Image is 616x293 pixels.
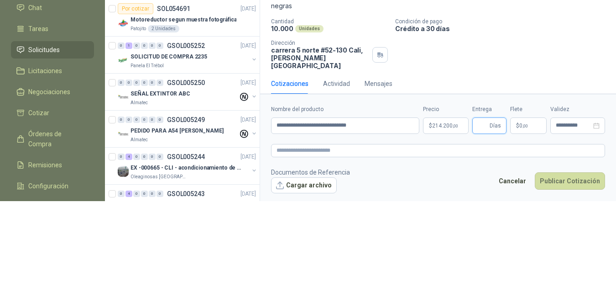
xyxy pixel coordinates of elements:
p: Documentos de Referencia [271,167,350,177]
div: 0 [118,80,125,86]
div: 0 [118,117,125,123]
span: ,00 [522,123,528,128]
div: 0 [118,191,125,197]
p: GSOL005244 [167,154,205,160]
label: Nombre del producto [271,105,419,114]
label: Flete [510,105,547,114]
a: Negociaciones [11,83,94,101]
p: [DATE] [240,5,256,13]
div: Cotizaciones [271,79,308,89]
div: 4 [125,191,132,197]
span: 214.200 [432,123,458,128]
p: GSOL005252 [167,43,205,49]
a: Licitaciones [11,62,94,80]
p: [DATE] [240,116,256,124]
span: Chat [28,3,42,13]
span: Tareas [28,24,48,34]
p: [DATE] [240,190,256,198]
div: 0 [118,154,125,160]
div: 0 [133,191,140,197]
label: Precio [423,105,469,114]
div: Unidades [295,25,324,32]
p: [DATE] [240,79,256,87]
div: 0 [157,191,163,197]
a: 0 1 0 0 0 0 GSOL005252[DATE] Company LogoSOLICITUD DE COMPRA 2235Panela El Trébol [118,40,258,69]
p: 10.000 [271,25,293,32]
div: 0 [149,191,156,197]
span: Cotizar [28,108,49,118]
p: EX -000664 - CLI - Elementos para instalacion de c [131,201,244,209]
div: 0 [149,80,156,86]
p: SOLICITUD DE COMPRA 2235 [131,53,207,61]
p: Almatec [131,136,148,144]
a: 0 4 0 0 0 0 GSOL005243[DATE] EX -000664 - CLI - Elementos para instalacion de c [118,188,258,218]
p: Patojito [131,25,146,32]
div: 0 [141,191,148,197]
span: 0 [519,123,528,128]
span: Solicitudes [28,45,60,55]
div: 0 [157,154,163,160]
span: Días [490,118,501,133]
div: Actividad [323,79,350,89]
span: ,00 [453,123,458,128]
img: Company Logo [118,129,129,140]
a: Cotizar [11,104,94,122]
img: Company Logo [118,18,129,29]
a: 0 0 0 0 0 0 GSOL005249[DATE] Company LogoPEDIDO PARA A54 [PERSON_NAME]Almatec [118,114,258,144]
p: [DATE] [240,42,256,50]
a: Tareas [11,20,94,37]
div: 0 [141,117,148,123]
p: SEÑAL EXTINTOR ABC [131,90,190,98]
p: SOL054691 [157,5,190,12]
div: 0 [157,117,163,123]
p: Cantidad [271,18,388,25]
button: Cargar archivo [271,177,337,194]
div: 0 [133,117,140,123]
div: 1 [125,43,132,49]
p: PEDIDO PARA A54 [PERSON_NAME] [131,127,224,135]
label: Validez [550,105,605,114]
div: Mensajes [365,79,392,89]
a: Órdenes de Compra [11,125,94,153]
div: 0 [141,80,148,86]
span: Licitaciones [28,66,62,76]
div: 2 Unidades [148,25,179,32]
span: $ [516,123,519,128]
div: Por cotizar [118,3,153,14]
span: Remisiones [28,160,62,170]
div: 0 [125,80,132,86]
a: 0 4 0 0 0 0 GSOL005244[DATE] Company LogoEX -000665 - CLI - acondicionamiento de caja paraOleagin... [118,151,258,181]
div: 0 [149,117,156,123]
p: $ 0,00 [510,117,547,134]
span: Configuración [28,181,68,191]
div: 0 [141,43,148,49]
div: 0 [118,43,125,49]
div: 0 [149,154,156,160]
div: 0 [157,43,163,49]
p: Panela El Trébol [131,62,164,69]
button: Publicar Cotización [535,172,605,190]
span: Negociaciones [28,87,70,97]
p: Crédito a 30 días [395,25,612,32]
p: Almatec [131,99,148,107]
a: Remisiones [11,156,94,174]
div: 0 [125,117,132,123]
img: Company Logo [118,166,129,177]
p: GSOL005249 [167,117,205,123]
p: Dirección [271,40,369,46]
img: Company Logo [118,55,129,66]
a: Configuración [11,177,94,195]
span: Órdenes de Compra [28,129,85,149]
p: carrera 5 norte #52-130 Cali , [PERSON_NAME][GEOGRAPHIC_DATA] [271,46,369,69]
p: [DATE] [240,153,256,161]
div: 0 [133,43,140,49]
p: negras [271,1,605,11]
label: Entrega [472,105,506,114]
img: Company Logo [118,92,129,103]
p: GSOL005243 [167,191,205,197]
div: 0 [133,154,140,160]
a: Solicitudes [11,41,94,59]
div: 4 [125,154,132,160]
p: Motoreductor segun muestra fotográfica [131,16,236,24]
a: Manuales y ayuda [11,198,94,216]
